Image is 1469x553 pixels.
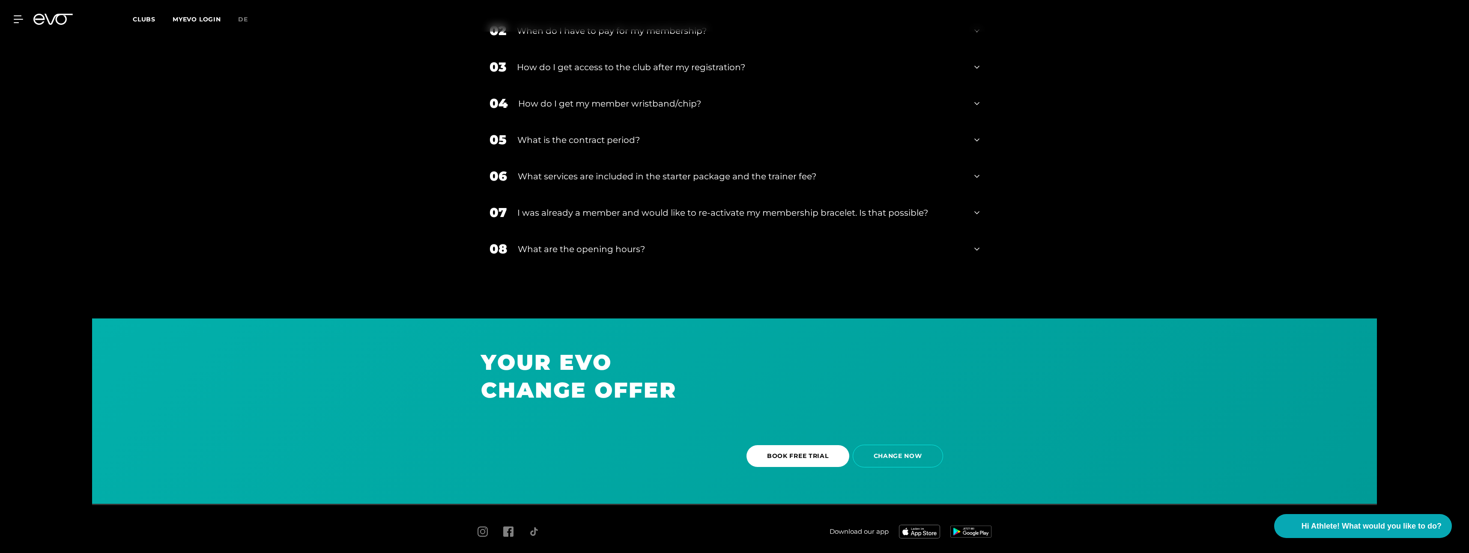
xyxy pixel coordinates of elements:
[853,438,946,474] a: CHANGE NOW
[490,94,508,113] div: 04
[490,203,507,222] div: 07
[950,526,991,538] img: evofitness app
[490,166,507,186] div: 06
[490,130,507,149] div: 05
[518,243,964,256] div: What are the opening hours?
[481,348,723,404] h1: YOUR EVO CHANGE OFFER
[238,15,258,24] a: de
[767,452,829,461] span: BOOK FREE TRIAL
[517,134,964,146] div: What is the contract period?
[490,57,506,77] div: 03
[874,452,922,461] span: CHANGE NOW
[238,15,248,23] span: de
[517,206,964,219] div: I was already a member and would like to re-activate my membership bracelet. Is that possible?
[899,525,940,538] img: evofitness app
[518,97,964,110] div: How do I get my member wristband/chip?
[518,170,964,183] div: What services are included in the starter package and the trainer fee?
[517,61,964,74] div: How do I get access to the club after my registration?
[1274,514,1452,538] button: Hi Athlete! What would you like to do?
[830,527,889,537] span: Download our app
[133,15,155,23] span: Clubs
[490,239,507,259] div: 08
[1302,520,1442,532] span: Hi Athlete! What would you like to do?
[746,439,853,473] a: BOOK FREE TRIAL
[173,15,221,23] a: MYEVO LOGIN
[133,15,173,23] a: Clubs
